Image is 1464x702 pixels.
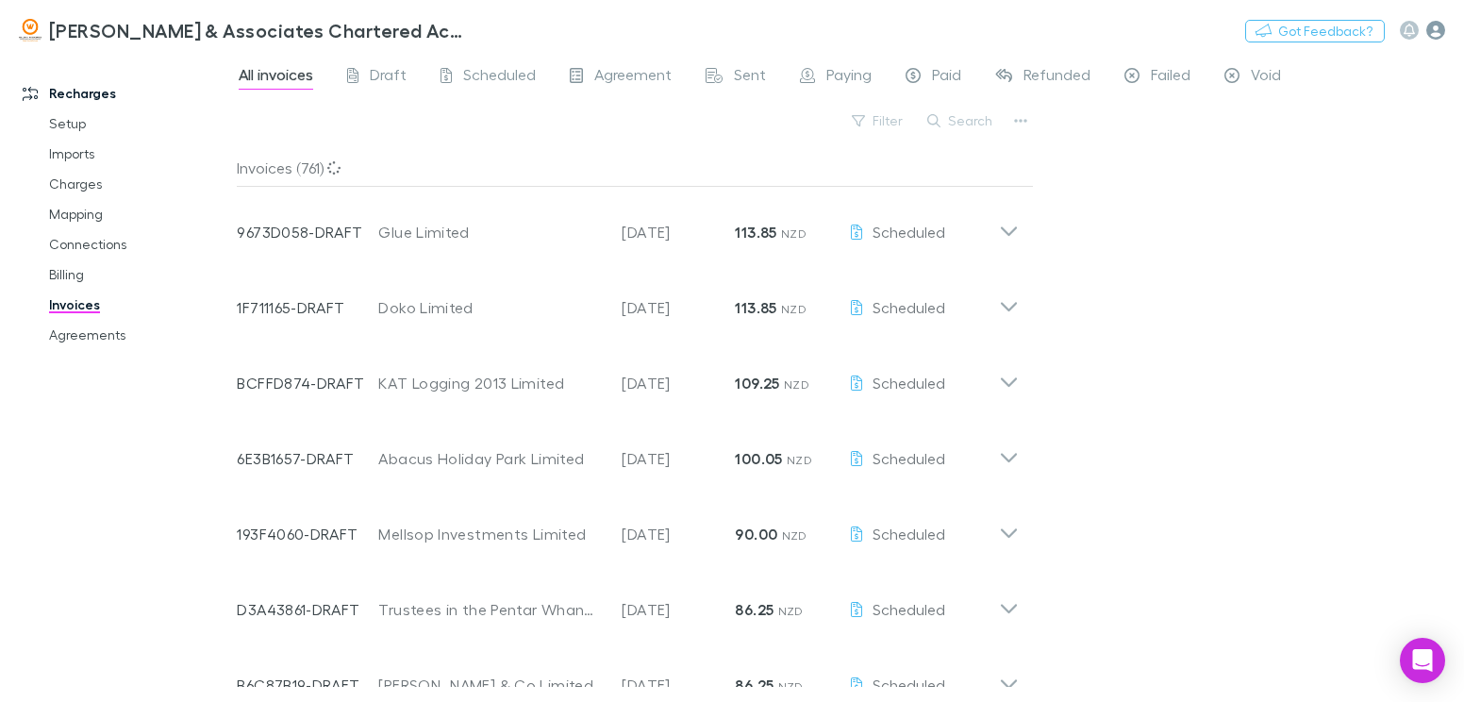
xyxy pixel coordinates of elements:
a: Charges [30,169,247,199]
div: KAT Logging 2013 Limited [378,372,603,394]
span: Scheduled [873,525,945,543]
span: NZD [784,377,809,392]
span: Sent [734,65,766,90]
p: 1F711165-DRAFT [237,296,378,319]
span: Refunded [1023,65,1090,90]
div: BCFFD874-DRAFTKAT Logging 2013 Limited[DATE]109.25 NZDScheduled [222,338,1034,413]
p: [DATE] [622,598,735,621]
img: Walsh & Associates Chartered Accountants's Logo [19,19,42,42]
p: [DATE] [622,221,735,243]
span: NZD [781,302,807,316]
span: Scheduled [873,600,945,618]
a: [PERSON_NAME] & Associates Chartered Accountants [8,8,479,53]
div: Open Intercom Messenger [1400,638,1445,683]
button: Search [918,109,1004,132]
div: Abacus Holiday Park Limited [378,447,603,470]
p: BCFFD874-DRAFT [237,372,378,394]
div: Doko Limited [378,296,603,319]
p: D3A43861-DRAFT [237,598,378,621]
div: 9673D058-DRAFTGlue Limited[DATE]113.85 NZDScheduled [222,187,1034,262]
a: Agreements [30,320,247,350]
a: Connections [30,229,247,259]
strong: 100.05 [735,449,782,468]
span: NZD [781,226,807,241]
div: 1F711165-DRAFTDoko Limited[DATE]113.85 NZDScheduled [222,262,1034,338]
span: NZD [782,528,807,543]
button: Filter [842,109,914,132]
span: Paying [826,65,872,90]
div: 6E3B1657-DRAFTAbacus Holiday Park Limited[DATE]100.05 NZDScheduled [222,413,1034,489]
p: 6E3B1657-DRAFT [237,447,378,470]
div: 193F4060-DRAFTMellsop Investments Limited[DATE]90.00 NZDScheduled [222,489,1034,564]
a: Setup [30,109,247,139]
span: Scheduled [873,223,945,241]
strong: 86.25 [735,600,774,619]
p: [DATE] [622,523,735,545]
div: [PERSON_NAME] & Co Limited [378,674,603,696]
span: Failed [1151,65,1190,90]
strong: 113.85 [735,223,776,242]
button: Got Feedback? [1245,20,1385,42]
span: Scheduled [463,65,536,90]
span: Scheduled [873,374,945,392]
p: 193F4060-DRAFT [237,523,378,545]
a: Billing [30,259,247,290]
span: NZD [787,453,812,467]
span: Scheduled [873,298,945,316]
span: Draft [370,65,407,90]
span: Paid [932,65,961,90]
p: [DATE] [622,447,735,470]
div: D3A43861-DRAFTTrustees in the Pentar Whanau Trust[DATE]86.25 NZDScheduled [222,564,1034,640]
strong: 109.25 [735,374,779,393]
span: Scheduled [873,676,945,694]
span: NZD [778,604,804,618]
span: All invoices [239,65,313,90]
p: 9673D058-DRAFT [237,221,378,243]
div: Mellsop Investments Limited [378,523,603,545]
p: [DATE] [622,296,735,319]
p: B6C87B19-DRAFT [237,674,378,696]
span: Scheduled [873,449,945,467]
p: [DATE] [622,372,735,394]
h3: [PERSON_NAME] & Associates Chartered Accountants [49,19,468,42]
div: Glue Limited [378,221,603,243]
strong: 86.25 [735,676,774,694]
a: Mapping [30,199,247,229]
a: Recharges [4,78,247,109]
strong: 113.85 [735,298,776,317]
div: Trustees in the Pentar Whanau Trust [378,598,603,621]
strong: 90.00 [735,525,777,543]
span: Agreement [594,65,672,90]
span: Void [1251,65,1281,90]
a: Imports [30,139,247,169]
span: NZD [778,679,804,694]
a: Invoices [30,290,247,320]
p: [DATE] [622,674,735,696]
